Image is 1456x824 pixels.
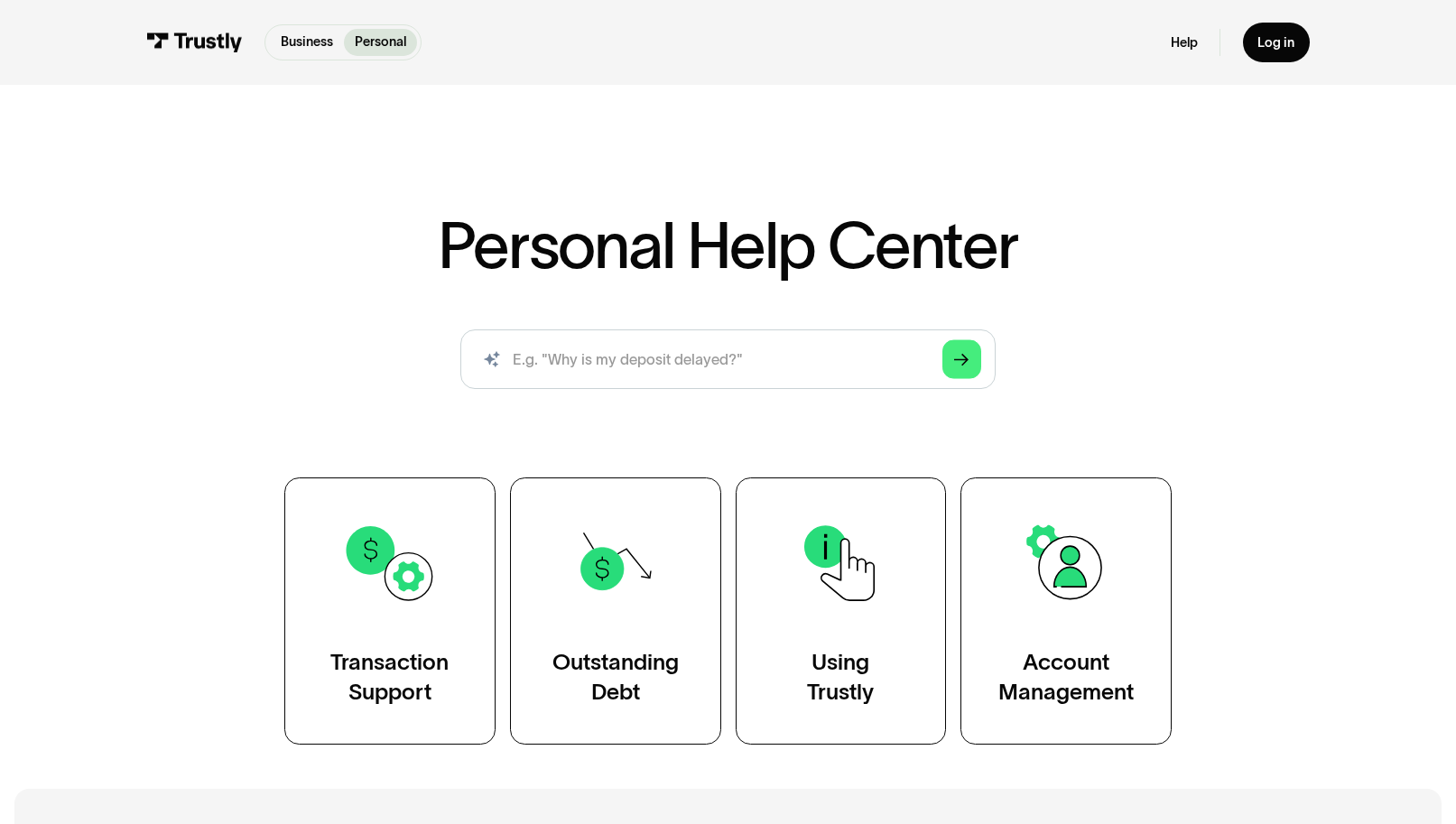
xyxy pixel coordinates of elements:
[355,32,406,51] p: Personal
[284,477,496,745] a: TransactionSupport
[998,648,1134,707] div: Account Management
[960,477,1172,745] a: AccountManagement
[1257,34,1294,51] div: Log in
[344,29,418,56] a: Personal
[438,213,1018,278] h1: Personal Help Center
[510,477,721,745] a: OutstandingDebt
[736,477,947,745] a: UsingTrustly
[269,29,344,56] a: Business
[146,32,242,52] img: Trustly Logo
[1243,23,1310,61] a: Log in
[330,648,449,707] div: Transaction Support
[552,648,679,707] div: Outstanding Debt
[1171,34,1198,51] a: Help
[460,329,996,388] form: Search
[807,648,874,707] div: Using Trustly
[460,329,996,388] input: search
[281,32,333,51] p: Business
